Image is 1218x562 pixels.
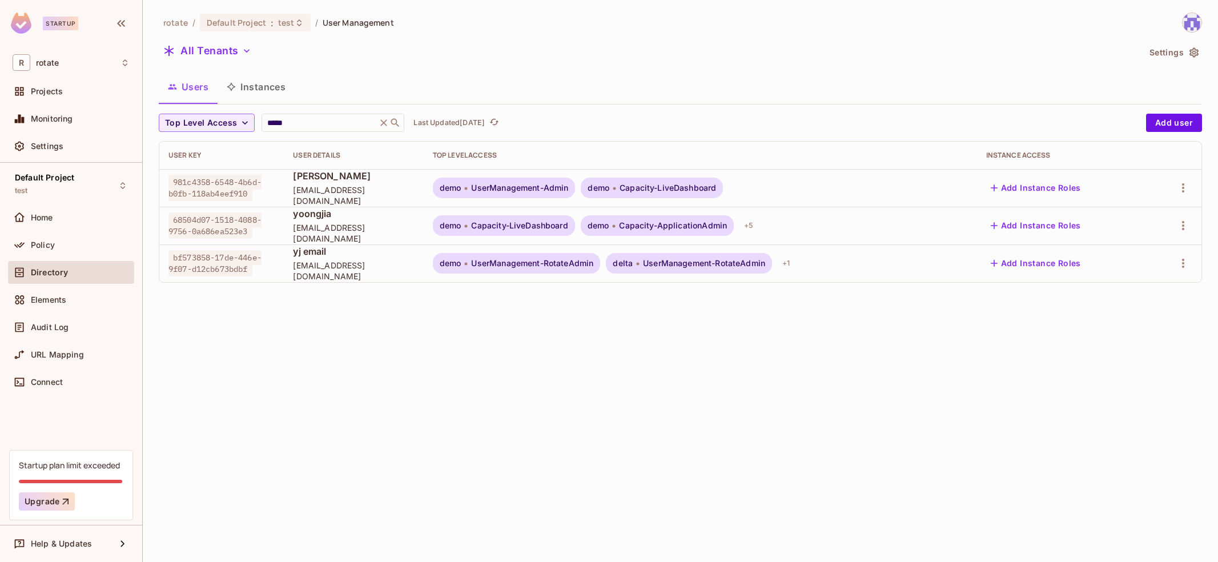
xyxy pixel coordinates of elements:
[31,142,63,151] span: Settings
[986,179,1086,197] button: Add Instance Roles
[15,186,28,195] span: test
[986,151,1139,160] div: Instance Access
[440,259,461,268] span: demo
[36,58,59,67] span: Workspace: rotate
[168,212,262,239] span: 68504d07-1518-4088-9756-0a686ea523e3
[471,183,568,192] span: UserManagement-Admin
[31,114,73,123] span: Monitoring
[413,118,485,127] p: Last Updated [DATE]
[471,221,568,230] span: Capacity-LiveDashboard
[293,245,414,258] span: yj email
[485,116,501,130] span: Click to refresh data
[613,259,633,268] span: delta
[31,87,63,96] span: Projects
[739,216,758,235] div: + 5
[168,151,275,160] div: User Key
[218,73,295,101] button: Instances
[1145,43,1202,62] button: Settings
[986,216,1086,235] button: Add Instance Roles
[588,183,609,192] span: demo
[986,254,1086,272] button: Add Instance Roles
[168,175,262,201] span: 981c4358-6548-4b6d-b0fb-118ab4eef910
[163,17,188,28] span: the active workspace
[433,151,968,160] div: Top Level Access
[31,213,53,222] span: Home
[31,268,68,277] span: Directory
[165,116,237,130] span: Top Level Access
[11,13,31,34] img: SReyMgAAAABJRU5ErkJggg==
[15,173,74,182] span: Default Project
[588,221,609,230] span: demo
[31,240,55,250] span: Policy
[643,259,765,268] span: UserManagement-RotateAdmin
[293,170,414,182] span: [PERSON_NAME]
[31,350,84,359] span: URL Mapping
[270,18,274,27] span: :
[168,250,262,276] span: bf573858-17de-446e-9f07-d12cb673bdbf
[487,116,501,130] button: refresh
[293,260,414,282] span: [EMAIL_ADDRESS][DOMAIN_NAME]
[31,295,66,304] span: Elements
[43,17,78,30] div: Startup
[620,183,716,192] span: Capacity-LiveDashboard
[440,183,461,192] span: demo
[31,323,69,332] span: Audit Log
[293,184,414,206] span: [EMAIL_ADDRESS][DOMAIN_NAME]
[19,492,75,511] button: Upgrade
[619,221,727,230] span: Capacity-ApplicationAdmin
[192,17,195,28] li: /
[323,17,394,28] span: User Management
[489,117,499,129] span: refresh
[293,207,414,220] span: yoongjia
[207,17,266,28] span: Default Project
[31,539,92,548] span: Help & Updates
[778,254,794,272] div: + 1
[471,259,593,268] span: UserManagement-RotateAdmin
[315,17,318,28] li: /
[159,42,256,60] button: All Tenants
[19,460,120,471] div: Startup plan limit exceeded
[278,17,295,28] span: test
[293,151,414,160] div: User Details
[440,221,461,230] span: demo
[159,73,218,101] button: Users
[1146,114,1202,132] button: Add user
[159,114,255,132] button: Top Level Access
[293,222,414,244] span: [EMAIL_ADDRESS][DOMAIN_NAME]
[1183,13,1201,32] img: yoongjia@letsrotate.com
[13,54,30,71] span: R
[31,378,63,387] span: Connect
